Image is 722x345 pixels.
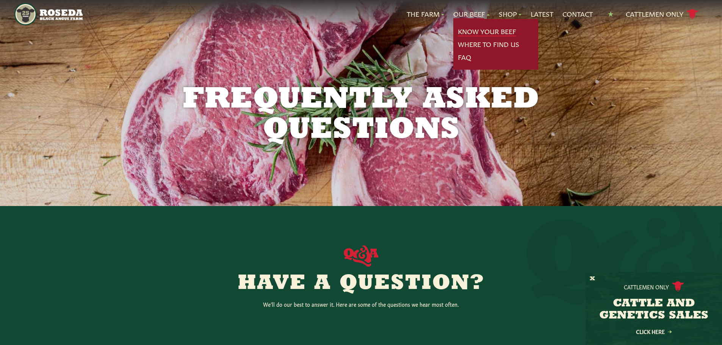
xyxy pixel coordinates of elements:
a: Where To Find Us [458,39,519,49]
a: Our Beef [453,9,490,19]
p: We’ll do our best to answer it. Here are some of the questions we hear most often. [240,300,482,308]
button: X [590,275,595,283]
a: Know Your Beef [458,27,516,36]
p: Cattlemen Only [624,283,669,290]
a: Click Here [620,329,688,334]
a: The Farm [407,9,444,19]
a: Cattlemen Only [626,8,699,21]
h1: Frequently Asked Questions [167,85,555,145]
h2: Have a Question? [216,273,507,294]
a: Contact [562,9,593,19]
a: FAQ [458,52,471,62]
a: Latest [531,9,553,19]
img: cattle-icon.svg [672,281,684,292]
h3: CATTLE AND GENETICS SALES [595,298,713,322]
a: Shop [499,9,522,19]
img: https://roseda.com/wp-content/uploads/2021/05/roseda-25-header.png [14,3,82,25]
